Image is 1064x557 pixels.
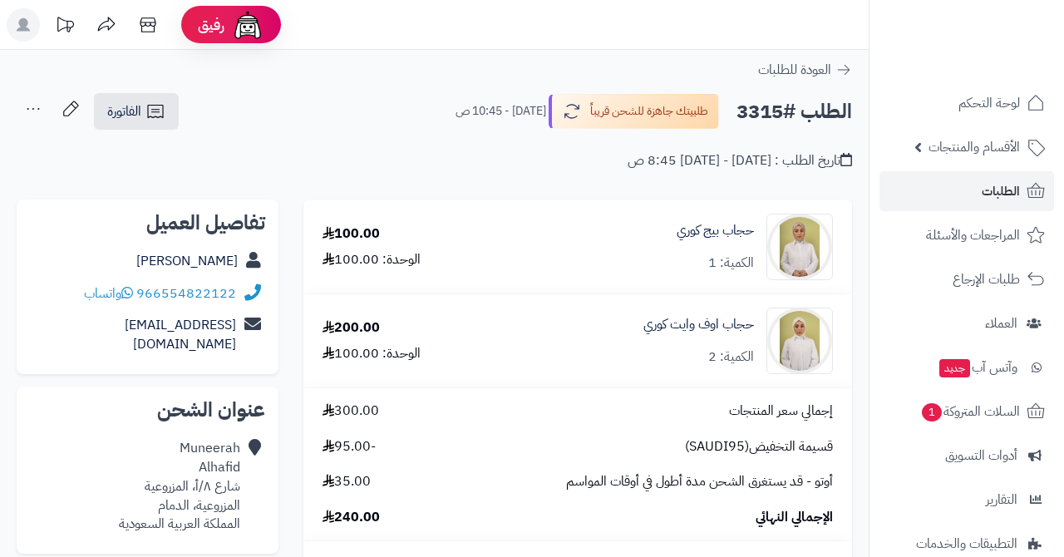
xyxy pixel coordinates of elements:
[929,136,1020,159] span: الأقسام والمنتجات
[879,480,1054,520] a: التقارير
[758,60,852,80] a: العودة للطلبات
[958,91,1020,115] span: لوحة التحكم
[119,439,240,534] div: Muneerah Alhafid شارع ٨/أ، المزروعية المزروعية، الدمام المملكة العربية السعودية
[107,101,141,121] span: الفاتورة
[323,224,380,244] div: 100.00
[30,213,265,233] h2: تفاصيل العميل
[939,359,970,377] span: جديد
[945,444,1017,467] span: أدوات التسويق
[323,508,380,527] span: 240.00
[643,315,754,334] a: حجاب اوف وايت كوري
[767,308,832,374] img: 1645009762-%D9%83%D9%88%D8%B1%D9%8A%20%D8%A7%D9%88%D9%81%20%D9%88%D8%A7%D9%8A%D8%AA%20%D8%AD%D8%A...
[94,93,179,130] a: الفاتورة
[985,312,1017,335] span: العملاء
[879,259,1054,299] a: طلبات الإرجاع
[323,402,379,421] span: 300.00
[736,95,852,129] h2: الطلب #3315
[879,303,1054,343] a: العملاء
[879,436,1054,476] a: أدوات التسويق
[758,60,831,80] span: العودة للطلبات
[767,214,832,280] img: 1645009843-%D9%83%D9%88%D8%B1%D9%8A%20%D8%A8%D9%8A%D8%AC%20%D8%AD%D8%AC%D8%A7%D8%A8-90x90.JPG
[136,251,238,271] a: [PERSON_NAME]
[677,221,754,240] a: حجاب بيج كوري
[323,437,376,456] span: -95.00
[198,15,224,35] span: رفيق
[879,171,1054,211] a: الطلبات
[922,403,942,421] span: 1
[323,344,421,363] div: الوحدة: 100.00
[708,348,754,367] div: الكمية: 2
[44,8,86,46] a: تحديثات المنصة
[953,268,1020,291] span: طلبات الإرجاع
[729,402,833,421] span: إجمالي سعر المنتجات
[323,250,421,269] div: الوحدة: 100.00
[231,8,264,42] img: ai-face.png
[84,283,133,303] a: واتساب
[916,532,1017,555] span: التطبيقات والخدمات
[30,400,265,420] h2: عنوان الشحن
[879,215,1054,255] a: المراجعات والأسئلة
[566,472,833,491] span: أوتو - قد يستغرق الشحن مدة أطول في أوقات المواسم
[628,151,852,170] div: تاريخ الطلب : [DATE] - [DATE] 8:45 ص
[879,392,1054,431] a: السلات المتروكة1
[986,488,1017,511] span: التقارير
[136,283,236,303] a: 966554822122
[125,315,236,354] a: [EMAIL_ADDRESS][DOMAIN_NAME]
[879,348,1054,387] a: وآتس آبجديد
[685,437,833,456] span: قسيمة التخفيض(SAUDI95)
[323,472,371,491] span: 35.00
[982,180,1020,203] span: الطلبات
[926,224,1020,247] span: المراجعات والأسئلة
[879,83,1054,123] a: لوحة التحكم
[323,318,380,338] div: 200.00
[549,94,719,129] button: طلبيتك جاهزة للشحن قريباً
[708,254,754,273] div: الكمية: 1
[456,103,546,120] small: [DATE] - 10:45 ص
[938,356,1017,379] span: وآتس آب
[756,508,833,527] span: الإجمالي النهائي
[920,400,1020,423] span: السلات المتروكة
